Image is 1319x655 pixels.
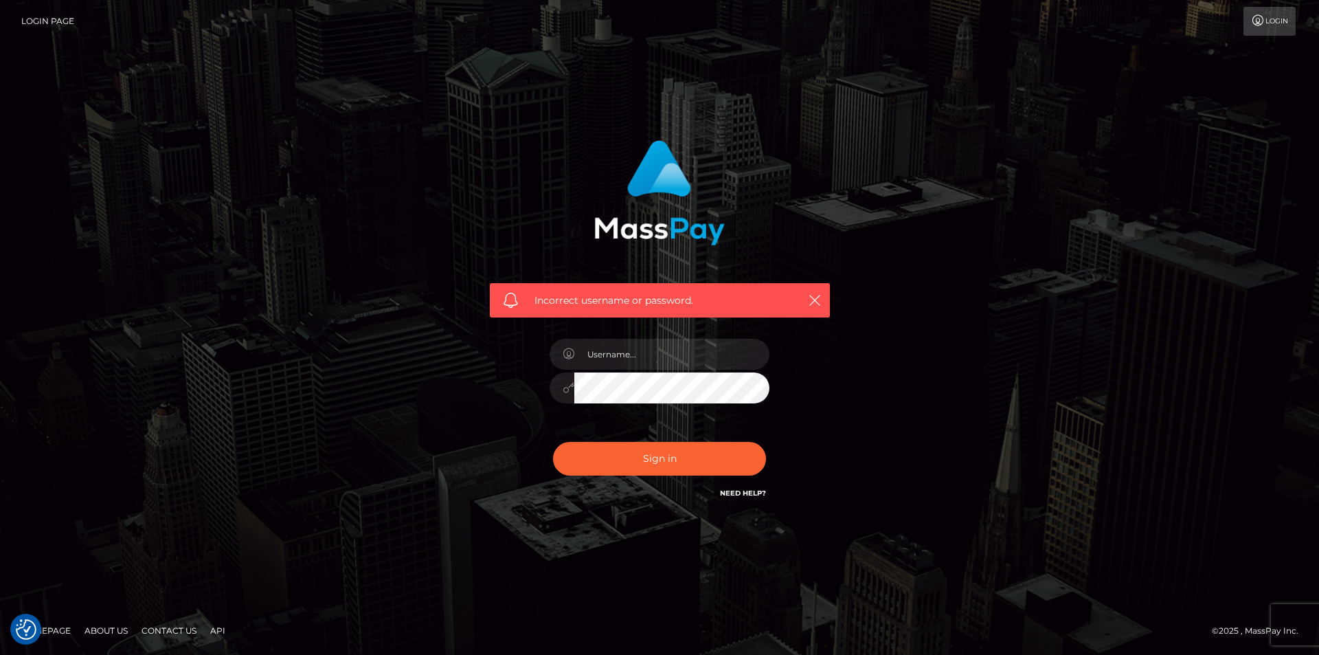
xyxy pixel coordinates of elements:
[1212,623,1309,639] div: © 2025 , MassPay Inc.
[79,620,133,641] a: About Us
[16,619,36,640] img: Revisit consent button
[136,620,202,641] a: Contact Us
[553,442,766,476] button: Sign in
[16,619,36,640] button: Consent Preferences
[534,293,785,308] span: Incorrect username or password.
[594,140,725,245] img: MassPay Login
[15,620,76,641] a: Homepage
[574,339,769,370] input: Username...
[720,489,766,498] a: Need Help?
[21,7,74,36] a: Login Page
[1243,7,1296,36] a: Login
[205,620,231,641] a: API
